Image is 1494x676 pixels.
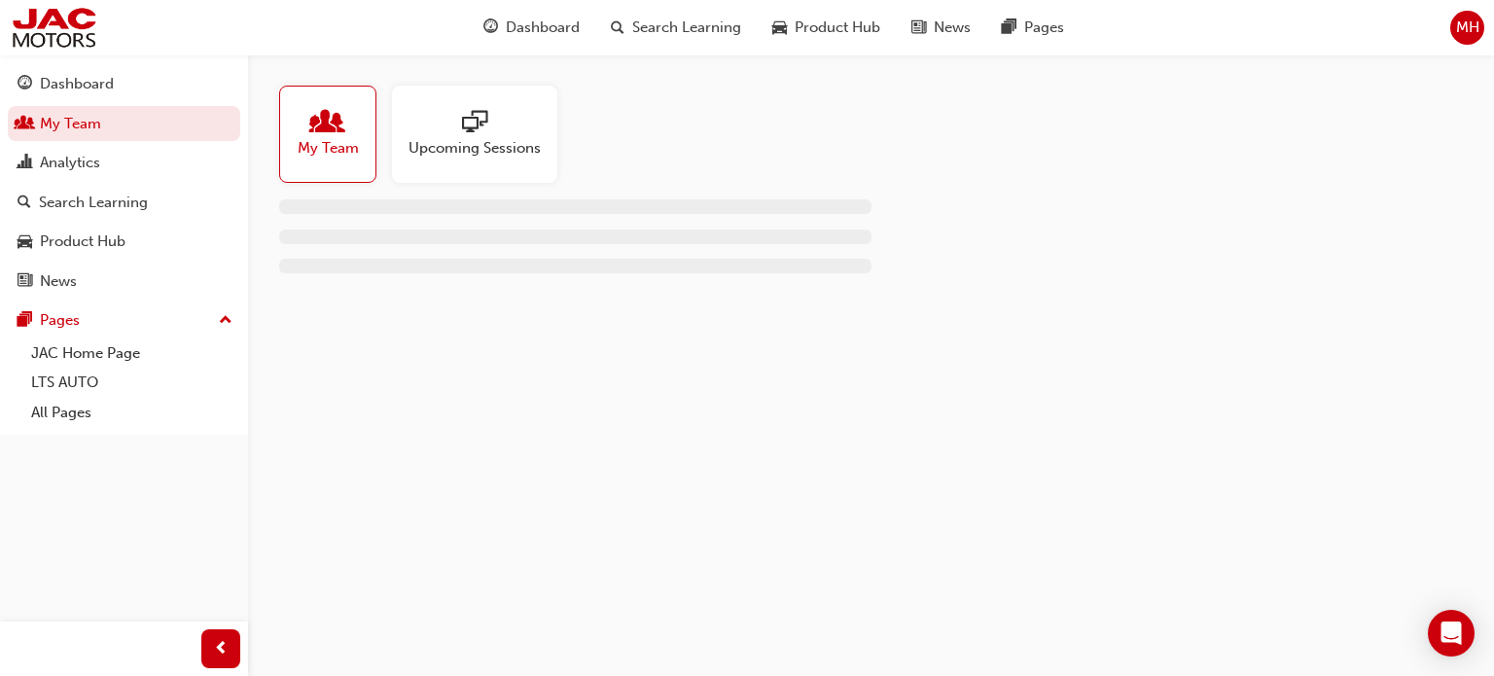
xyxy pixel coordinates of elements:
[40,231,125,253] div: Product Hub
[896,8,986,48] a: news-iconNews
[468,8,595,48] a: guage-iconDashboard
[8,66,240,102] a: Dashboard
[23,398,240,428] a: All Pages
[18,155,32,172] span: chart-icon
[1428,610,1475,657] div: Open Intercom Messenger
[506,17,580,39] span: Dashboard
[18,116,32,133] span: people-icon
[757,8,896,48] a: car-iconProduct Hub
[40,309,80,332] div: Pages
[911,16,926,40] span: news-icon
[8,185,240,221] a: Search Learning
[1024,17,1064,39] span: Pages
[8,264,240,300] a: News
[18,76,32,93] span: guage-icon
[8,145,240,181] a: Analytics
[595,8,757,48] a: search-iconSearch Learning
[986,8,1080,48] a: pages-iconPages
[23,368,240,398] a: LTS AUTO
[279,86,392,183] a: My Team
[1456,17,1479,39] span: MH
[392,86,573,183] a: Upcoming Sessions
[18,312,32,330] span: pages-icon
[8,302,240,338] button: Pages
[632,17,741,39] span: Search Learning
[462,110,487,137] span: sessionType_ONLINE_URL-icon
[214,637,229,661] span: prev-icon
[409,137,541,160] span: Upcoming Sessions
[23,338,240,369] a: JAC Home Page
[10,6,98,50] img: jac-portal
[8,106,240,142] a: My Team
[8,224,240,260] a: Product Hub
[219,308,232,334] span: up-icon
[18,233,32,251] span: car-icon
[8,62,240,302] button: DashboardMy TeamAnalyticsSearch LearningProduct HubNews
[18,195,31,212] span: search-icon
[483,16,498,40] span: guage-icon
[40,73,114,95] div: Dashboard
[611,16,624,40] span: search-icon
[39,192,148,214] div: Search Learning
[795,17,880,39] span: Product Hub
[40,270,77,293] div: News
[1002,16,1016,40] span: pages-icon
[18,273,32,291] span: news-icon
[1450,11,1484,45] button: MH
[934,17,971,39] span: News
[298,137,359,160] span: My Team
[315,110,340,137] span: people-icon
[772,16,787,40] span: car-icon
[40,152,100,174] div: Analytics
